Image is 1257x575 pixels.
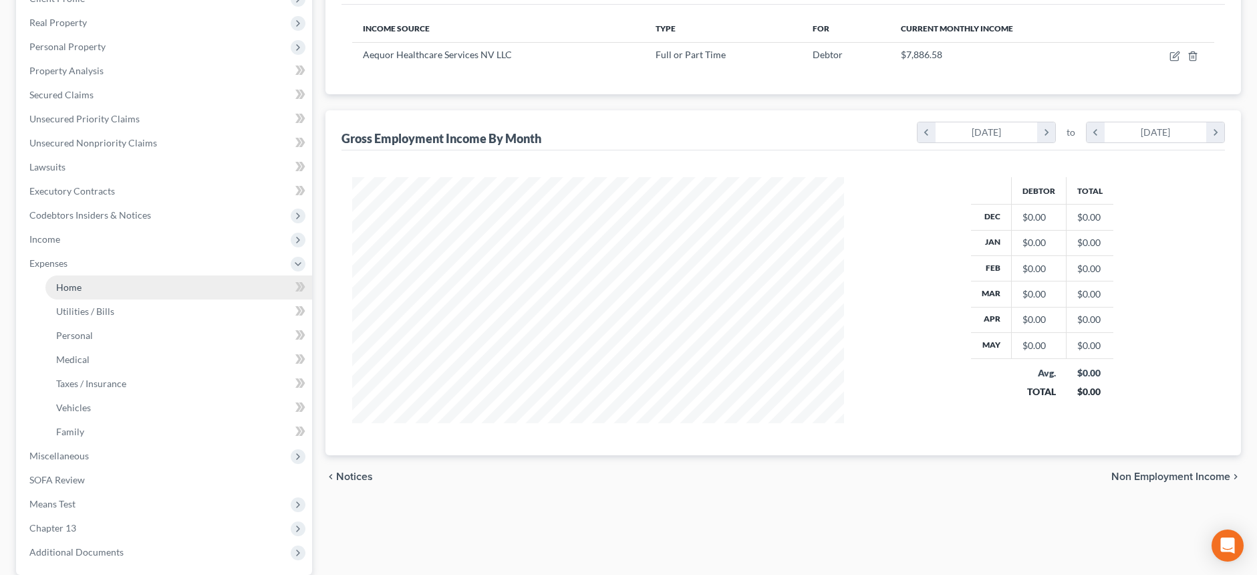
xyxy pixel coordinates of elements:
th: Total [1067,177,1114,204]
th: Mar [971,281,1012,307]
i: chevron_right [1037,122,1055,142]
i: chevron_left [918,122,936,142]
a: Home [45,275,312,300]
td: $0.00 [1067,333,1114,358]
a: Utilities / Bills [45,300,312,324]
div: Gross Employment Income By Month [341,130,541,146]
a: Taxes / Insurance [45,372,312,396]
span: Personal Property [29,41,106,52]
a: Lawsuits [19,155,312,179]
th: Apr [971,307,1012,332]
span: Unsecured Priority Claims [29,113,140,124]
th: Debtor [1012,177,1067,204]
span: Means Test [29,498,76,509]
a: Personal [45,324,312,348]
a: SOFA Review [19,468,312,492]
a: Secured Claims [19,83,312,107]
span: Type [656,23,676,33]
span: Medical [56,354,90,365]
span: Expenses [29,257,67,269]
span: Personal [56,330,93,341]
a: Unsecured Nonpriority Claims [19,131,312,155]
td: $0.00 [1067,230,1114,255]
a: Unsecured Priority Claims [19,107,312,131]
div: Avg. [1022,366,1056,380]
span: Chapter 13 [29,522,76,534]
td: $0.00 [1067,205,1114,230]
span: Executory Contracts [29,185,115,197]
span: Real Property [29,17,87,28]
div: $0.00 [1022,236,1055,249]
div: $0.00 [1022,287,1055,301]
span: Income [29,233,60,245]
i: chevron_left [1087,122,1105,142]
span: Current Monthly Income [901,23,1013,33]
div: $0.00 [1022,211,1055,224]
div: $0.00 [1022,313,1055,326]
a: Property Analysis [19,59,312,83]
a: Executory Contracts [19,179,312,203]
span: Additional Documents [29,546,124,558]
span: Home [56,281,82,293]
a: Medical [45,348,312,372]
span: Notices [336,471,373,482]
span: Codebtors Insiders & Notices [29,209,151,221]
span: Property Analysis [29,65,104,76]
span: Non Employment Income [1111,471,1230,482]
th: Feb [971,255,1012,281]
div: [DATE] [936,122,1038,142]
span: to [1067,126,1075,139]
span: Secured Claims [29,89,94,100]
a: Vehicles [45,396,312,420]
span: Miscellaneous [29,450,89,461]
div: $0.00 [1022,262,1055,275]
i: chevron_right [1206,122,1224,142]
span: Aequor Healthcare Services NV LLC [363,49,512,60]
div: [DATE] [1105,122,1207,142]
span: SOFA Review [29,474,85,485]
span: Lawsuits [29,161,65,172]
span: Unsecured Nonpriority Claims [29,137,157,148]
span: $7,886.58 [901,49,942,60]
span: Family [56,426,84,437]
button: chevron_left Notices [325,471,373,482]
a: Family [45,420,312,444]
button: Non Employment Income chevron_right [1111,471,1241,482]
span: For [813,23,829,33]
th: Dec [971,205,1012,230]
td: $0.00 [1067,281,1114,307]
th: Jan [971,230,1012,255]
div: $0.00 [1022,339,1055,352]
i: chevron_left [325,471,336,482]
span: Income Source [363,23,430,33]
span: Taxes / Insurance [56,378,126,389]
div: $0.00 [1077,366,1103,380]
div: $0.00 [1077,385,1103,398]
span: Full or Part Time [656,49,726,60]
span: Debtor [813,49,843,60]
i: chevron_right [1230,471,1241,482]
div: Open Intercom Messenger [1212,530,1244,562]
div: TOTAL [1022,385,1056,398]
td: $0.00 [1067,255,1114,281]
td: $0.00 [1067,307,1114,332]
span: Vehicles [56,402,91,413]
span: Utilities / Bills [56,306,114,317]
th: May [971,333,1012,358]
